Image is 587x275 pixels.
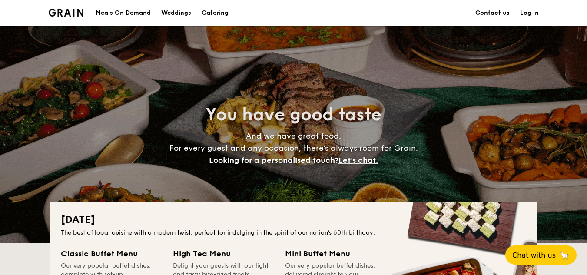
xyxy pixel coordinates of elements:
div: High Tea Menu [173,248,275,260]
a: Logotype [49,9,84,17]
span: 🦙 [559,250,570,260]
button: Chat with us🦙 [505,245,577,265]
div: The best of local cuisine with a modern twist, perfect for indulging in the spirit of our nation’... [61,229,527,237]
h2: [DATE] [61,213,527,227]
div: Mini Buffet Menu [285,248,387,260]
img: Grain [49,9,84,17]
span: Chat with us [512,251,556,259]
span: Let's chat. [338,156,378,165]
div: Classic Buffet Menu [61,248,163,260]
